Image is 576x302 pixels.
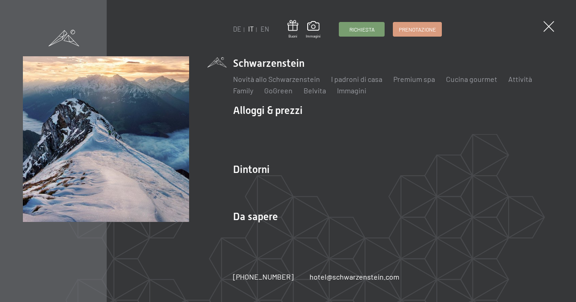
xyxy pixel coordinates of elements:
span: Immagini [306,34,321,39]
a: Richiesta [339,22,384,36]
a: EN [261,25,269,33]
a: Buoni [288,20,298,39]
a: Belvita [304,86,326,95]
a: I padroni di casa [331,75,382,83]
a: hotel@schwarzenstein.com [310,272,399,282]
a: Attività [508,75,532,83]
a: Novità allo Schwarzenstein [233,75,320,83]
span: Richiesta [349,26,375,33]
span: Prenotazione [399,26,436,33]
a: Immagini [306,21,321,38]
a: IT [248,25,254,33]
a: Cucina gourmet [446,75,497,83]
a: DE [233,25,241,33]
span: [PHONE_NUMBER] [233,272,293,281]
a: [PHONE_NUMBER] [233,272,293,282]
a: Prenotazione [393,22,441,36]
a: Immagini [337,86,366,95]
span: Buoni [288,34,298,39]
a: GoGreen [264,86,293,95]
a: Family [233,86,253,95]
a: Premium spa [393,75,435,83]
